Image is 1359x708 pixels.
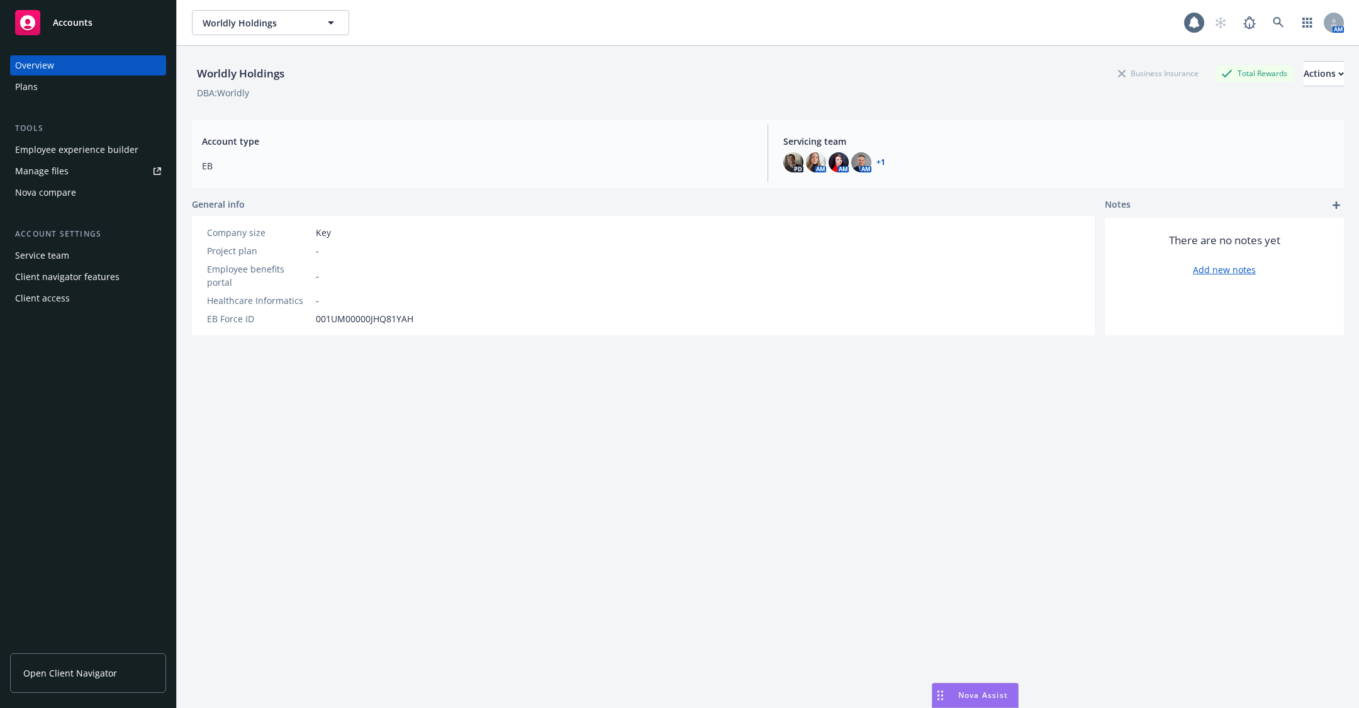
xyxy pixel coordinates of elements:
a: Search [1266,10,1291,35]
span: Open Client Navigator [23,666,117,680]
a: Nova compare [10,183,166,203]
div: Nova compare [15,183,76,203]
div: Business Insurance [1112,65,1205,81]
span: General info [192,198,245,211]
a: Report a Bug [1237,10,1262,35]
a: Overview [10,55,166,76]
div: Actions [1304,62,1344,86]
div: Account settings [10,228,166,240]
div: Company size [207,226,311,239]
div: Client access [15,288,70,308]
span: - [316,269,319,283]
div: Manage files [15,161,69,181]
div: Employee experience builder [15,140,138,160]
div: DBA: Worldly [197,86,249,99]
span: Key [316,226,331,239]
a: Manage files [10,161,166,181]
span: Worldly Holdings [203,16,311,30]
div: EB Force ID [207,312,311,325]
div: Plans [15,77,38,97]
div: Tools [10,122,166,135]
div: Service team [15,245,69,266]
div: Overview [15,55,54,76]
span: There are no notes yet [1169,233,1280,248]
span: 001UM00000JHQ81YAH [316,312,413,325]
span: Servicing team [783,135,1334,148]
a: Plans [10,77,166,97]
button: Worldly Holdings [192,10,349,35]
button: Nova Assist [932,683,1019,708]
span: - [316,294,319,307]
a: Service team [10,245,166,266]
a: Employee experience builder [10,140,166,160]
span: Notes [1105,198,1131,213]
a: Switch app [1295,10,1320,35]
div: Employee benefits portal [207,262,311,289]
a: +1 [876,159,885,166]
button: Actions [1304,61,1344,86]
div: Total Rewards [1215,65,1294,81]
div: Healthcare Informatics [207,294,311,307]
a: Add new notes [1193,263,1256,276]
span: Account type [202,135,752,148]
span: Nova Assist [958,690,1008,700]
div: Client navigator features [15,267,120,287]
div: Drag to move [932,683,948,707]
img: photo [806,152,826,172]
img: photo [783,152,803,172]
a: add [1329,198,1344,213]
a: Start snowing [1208,10,1233,35]
div: Project plan [207,244,311,257]
img: photo [829,152,849,172]
a: Client navigator features [10,267,166,287]
a: Accounts [10,5,166,40]
span: - [316,244,319,257]
span: EB [202,159,752,172]
span: Accounts [53,18,92,28]
div: Worldly Holdings [192,65,289,82]
a: Client access [10,288,166,308]
img: photo [851,152,871,172]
